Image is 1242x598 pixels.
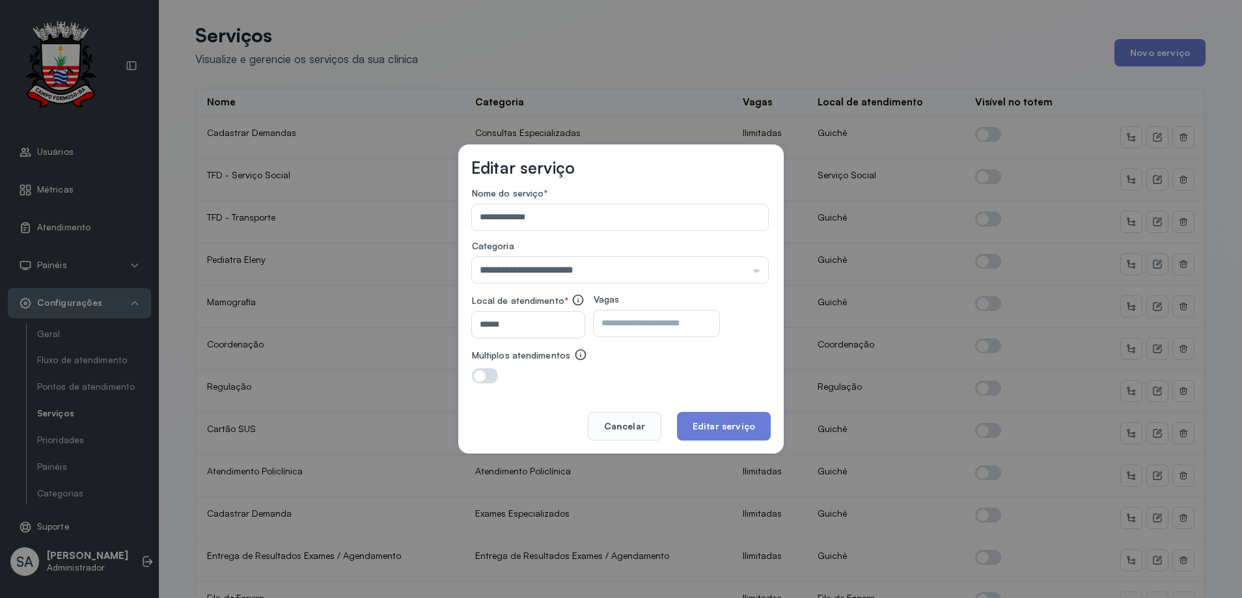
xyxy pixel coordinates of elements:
[471,157,575,178] h3: Editar serviço
[472,350,570,361] label: Múltiplos atendimentos
[588,412,661,441] button: Cancelar
[594,293,620,305] span: Vagas
[677,412,771,441] button: Editar serviço
[472,295,564,306] span: Local de atendimento
[472,187,544,198] span: Nome do serviço
[472,240,514,251] span: Categoria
